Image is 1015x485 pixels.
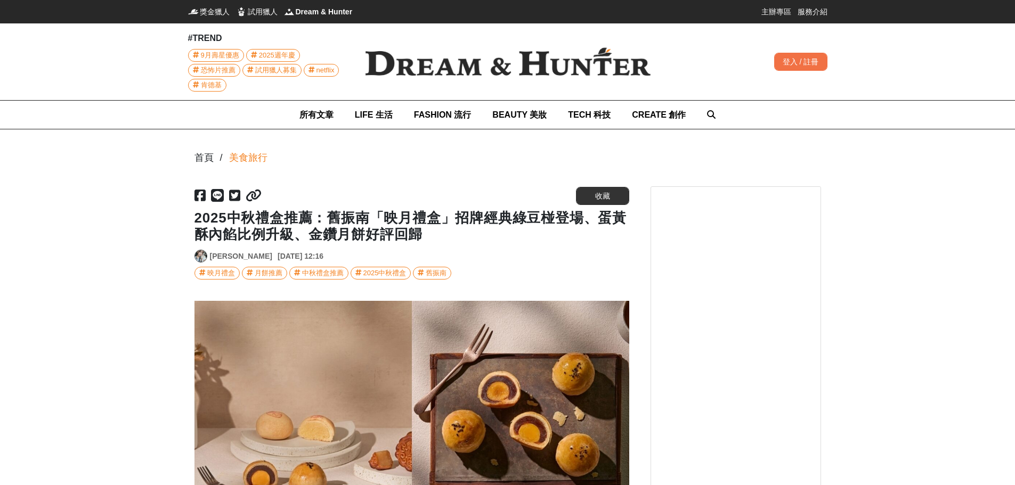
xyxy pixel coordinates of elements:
div: 2025中秋禮盒 [363,267,407,279]
div: 中秋禮盒推薦 [302,267,344,279]
a: 美食旅行 [229,151,267,165]
div: 登入 / 註冊 [774,53,827,71]
a: 試用獵人募集 [242,64,302,77]
a: 主辦專區 [761,6,791,17]
a: [PERSON_NAME] [210,251,272,262]
a: 服務介紹 [798,6,827,17]
a: 9月壽星優惠 [188,49,244,62]
a: 舊振南 [413,267,451,280]
span: Dream & Hunter [296,6,353,17]
span: 試用獵人募集 [255,64,297,76]
div: 首頁 [194,151,214,165]
img: Avatar [195,250,207,262]
img: Dream & Hunter [348,30,668,93]
a: 試用獵人試用獵人 [236,6,278,17]
div: 月餅推薦 [255,267,282,279]
img: 獎金獵人 [188,6,199,17]
a: netflix [304,64,339,77]
span: 試用獵人 [248,6,278,17]
div: 舊振南 [426,267,446,279]
a: 映月禮盒 [194,267,240,280]
h1: 2025中秋禮盒推薦：舊振南「映月禮盒」招牌經典綠豆椪登場、蛋黃酥內餡比例升級、金鑽月餅好評回歸 [194,210,629,243]
a: 月餅推薦 [242,267,287,280]
div: #TREND [188,32,348,45]
a: 2025週年慶 [246,49,300,62]
span: netflix [316,64,335,76]
a: BEAUTY 美妝 [492,101,547,129]
img: 試用獵人 [236,6,247,17]
span: 恐怖片推薦 [201,64,236,76]
span: 9月壽星優惠 [201,50,239,61]
a: Dream & HunterDream & Hunter [284,6,353,17]
a: 所有文章 [299,101,334,129]
a: CREATE 創作 [632,101,686,129]
a: Avatar [194,250,207,262]
a: 2025中秋禮盒 [351,267,411,280]
a: 中秋禮盒推薦 [289,267,348,280]
button: 收藏 [576,187,629,205]
a: LIFE 生活 [355,101,393,129]
span: LIFE 生活 [355,110,393,119]
span: BEAUTY 美妝 [492,110,547,119]
span: CREATE 創作 [632,110,686,119]
span: FASHION 流行 [414,110,472,119]
a: 恐怖片推薦 [188,64,240,77]
a: 肯德基 [188,79,226,92]
div: 映月禮盒 [207,267,235,279]
a: TECH 科技 [568,101,611,129]
div: [DATE] 12:16 [278,251,323,262]
span: 所有文章 [299,110,334,119]
a: 獎金獵人獎金獵人 [188,6,230,17]
a: FASHION 流行 [414,101,472,129]
img: Dream & Hunter [284,6,295,17]
span: TECH 科技 [568,110,611,119]
span: 肯德基 [201,79,222,91]
div: / [220,151,223,165]
span: 2025週年慶 [259,50,295,61]
span: 獎金獵人 [200,6,230,17]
